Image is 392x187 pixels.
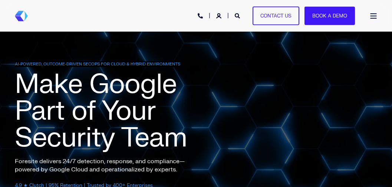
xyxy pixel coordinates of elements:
p: Foresite delivers 24/7 detection, response, and compliance—powered by Google Cloud and operationa... [15,157,200,174]
span: AI-POWERED, OUTCOME-DRIVEN SECOPS FOR CLOUD & HYBRID ENVIRONMENTS [15,61,180,67]
a: Back to Home [15,11,28,21]
a: Login [216,12,223,19]
img: Foresite brand mark, a hexagon shape of blues with a directional arrow to the right hand side [15,11,28,21]
a: Contact Us [253,6,299,25]
a: Open Search [235,12,241,19]
a: Open Burger Menu [366,10,381,22]
a: Book a Demo [304,6,355,25]
span: Make Google Part of Your Security Team [15,67,187,155]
